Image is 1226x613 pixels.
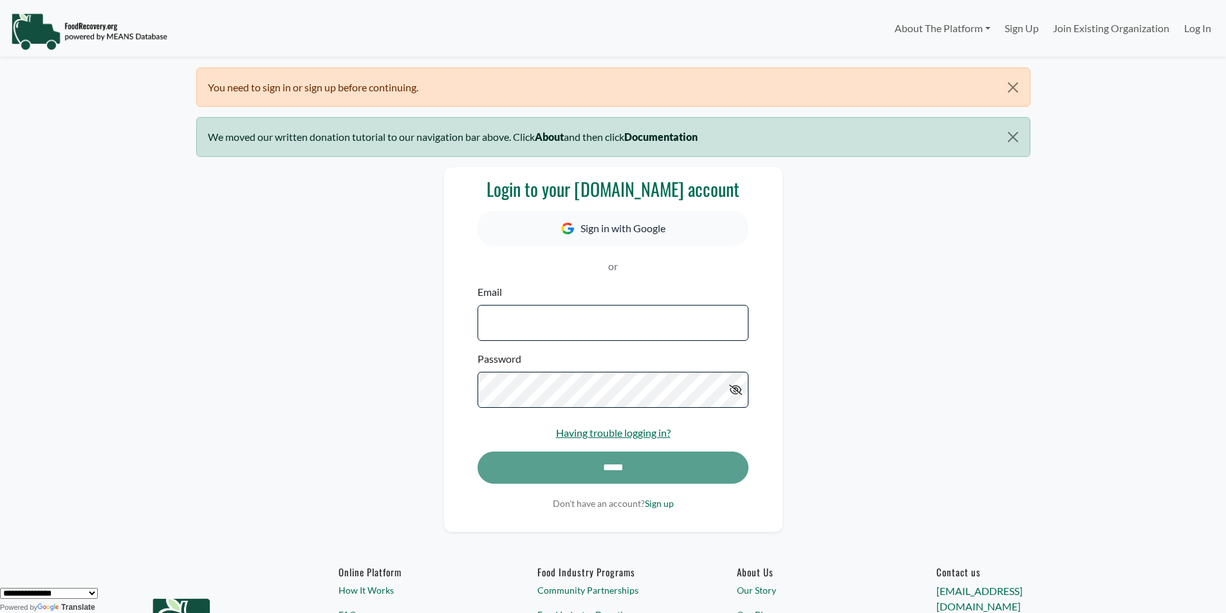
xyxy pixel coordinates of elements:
a: Log In [1177,15,1218,41]
button: Sign in with Google [478,211,748,246]
a: Our Story [737,583,887,597]
a: Having trouble logging in? [556,426,671,439]
h6: Food Industry Programs [537,566,688,578]
div: We moved our written donation tutorial to our navigation bar above. Click and then click [196,117,1030,156]
a: Sign up [645,498,674,509]
img: NavigationLogo_FoodRecovery-91c16205cd0af1ed486a0f1a7774a6544ea792ac00100771e7dd3ec7c0e58e41.png [11,12,167,51]
a: Translate [37,603,95,612]
a: How It Works [339,583,489,597]
b: About [535,131,564,143]
h3: Login to your [DOMAIN_NAME] account [478,178,748,200]
button: Close [996,68,1029,107]
label: Password [478,351,521,367]
a: About Us [737,566,887,578]
label: Email [478,284,502,300]
div: You need to sign in or sign up before continuing. [196,68,1030,107]
h6: Contact us [936,566,1087,578]
a: Community Partnerships [537,583,688,597]
img: Google Translate [37,603,61,612]
b: Documentation [624,131,698,143]
p: Don't have an account? [478,497,748,510]
a: Sign Up [998,15,1046,41]
a: [EMAIL_ADDRESS][DOMAIN_NAME] [936,585,1023,612]
a: Join Existing Organization [1046,15,1176,41]
p: or [478,259,748,274]
a: About The Platform [887,15,997,41]
h6: Online Platform [339,566,489,578]
img: Google Icon [561,223,574,235]
button: Close [996,118,1029,156]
